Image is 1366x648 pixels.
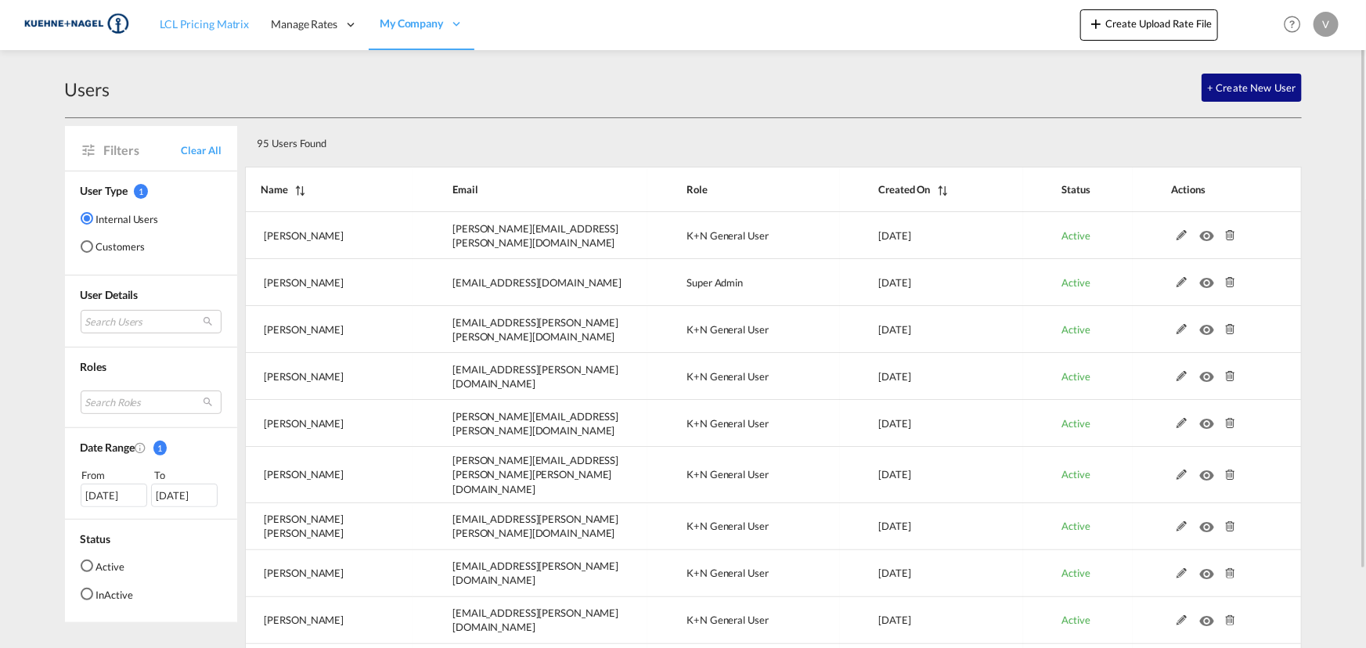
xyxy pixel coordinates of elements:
div: 95 Users Found [251,124,1191,157]
td: thomas.harder@kuehne-nagel.com [413,400,647,447]
span: [PERSON_NAME] [265,567,344,579]
span: [PERSON_NAME] [265,276,344,289]
span: [PERSON_NAME] [265,417,344,430]
th: Created On [840,167,1023,212]
span: LCL Pricing Matrix [160,17,249,31]
td: Aenis Lankenau [245,503,414,550]
td: K+N General User [647,447,839,503]
md-radio-button: Customers [81,239,159,254]
td: ruth.njoroge@kuehne-nagel.com [413,447,647,503]
span: Date Range [81,441,135,454]
md-radio-button: Internal Users [81,211,159,226]
span: [DATE] [879,276,911,289]
span: [DATE] [879,323,911,336]
span: Active [1062,417,1090,430]
button: + Create New User [1202,74,1301,102]
td: Ruth Njoroge [245,447,414,503]
span: User Details [81,288,139,301]
td: 2025-05-27 [840,550,1023,597]
th: Email [413,167,647,212]
md-radio-button: Active [81,558,133,574]
td: 2025-06-04 [840,503,1023,550]
span: [DATE] [879,370,911,383]
div: From [81,467,150,483]
span: [PERSON_NAME][EMAIL_ADDRESS][PERSON_NAME][DOMAIN_NAME] [452,222,618,249]
span: Manage Rates [271,16,337,32]
span: [DATE] [879,520,911,532]
span: K+N General User [687,229,768,242]
span: 1 [153,441,168,455]
td: Super Admin [647,259,839,306]
md-icon: icon-eye [1200,226,1220,237]
td: 2025-08-14 [840,212,1023,259]
span: Active [1062,370,1090,383]
td: 2025-07-17 [840,306,1023,353]
md-radio-button: InActive [81,586,133,602]
td: aenis.lankenau@kuehne-nagel.com [413,503,647,550]
div: V [1314,12,1339,37]
md-icon: icon-eye [1200,466,1220,477]
td: myonghan.ahn@kuehne-nagel.com [413,550,647,597]
span: [EMAIL_ADDRESS][DOMAIN_NAME] [452,276,622,289]
td: K+N General User [647,400,839,447]
span: [PERSON_NAME] [265,323,344,336]
span: [DATE] [879,417,911,430]
th: Name [245,167,414,212]
td: 2025-07-15 [840,353,1023,400]
md-icon: Created On [135,441,147,454]
th: Actions [1133,167,1302,212]
span: Filters [104,142,182,159]
span: [EMAIL_ADDRESS][PERSON_NAME][PERSON_NAME][DOMAIN_NAME] [452,513,618,539]
td: macarena.montaner@kuehne-nagel.com [413,597,647,644]
td: K+N General User [647,550,839,597]
span: 1 [134,184,148,199]
td: K+N General User [647,353,839,400]
md-icon: icon-eye [1200,320,1220,331]
span: Active [1062,468,1090,481]
span: Active [1062,323,1090,336]
span: [DATE] [879,468,911,481]
td: Myonghan Ahn [245,550,414,597]
td: Thomas Harder [245,400,414,447]
md-icon: icon-plus 400-fg [1087,14,1105,33]
td: Dinesh Kumar [245,259,414,306]
span: K+N General User [687,468,768,481]
span: [EMAIL_ADDRESS][PERSON_NAME][DOMAIN_NAME] [452,607,618,633]
span: Active [1062,520,1090,532]
span: [EMAIL_ADDRESS][PERSON_NAME][PERSON_NAME][DOMAIN_NAME] [452,316,618,343]
span: [EMAIL_ADDRESS][PERSON_NAME][DOMAIN_NAME] [452,560,618,586]
td: 2025-07-01 [840,400,1023,447]
span: K+N General User [687,614,768,626]
td: dinesh.kumar@freightify.co [413,259,647,306]
th: Status [1023,167,1133,212]
th: Role [647,167,839,212]
span: From To [DATE][DATE] [81,467,222,506]
img: 36441310f41511efafde313da40ec4a4.png [23,7,129,42]
td: Ramunas Uldukis [245,353,414,400]
span: [PERSON_NAME][EMAIL_ADDRESS][PERSON_NAME][DOMAIN_NAME] [452,410,618,437]
span: Active [1062,614,1090,626]
div: [DATE] [81,484,147,507]
span: Active [1062,567,1090,579]
div: [DATE] [151,484,218,507]
div: Users [65,77,110,102]
span: [PERSON_NAME] [265,614,344,626]
span: K+N General User [687,370,768,383]
span: User Type [81,184,128,197]
span: [PERSON_NAME] [265,229,344,242]
md-icon: icon-eye [1200,367,1220,378]
td: 2025-05-27 [840,597,1023,644]
span: [PERSON_NAME] [265,468,344,481]
md-icon: icon-eye [1200,517,1220,528]
md-icon: icon-eye [1200,273,1220,284]
td: carolina.goncalves@kuehne-nagel.com [413,306,647,353]
span: [DATE] [879,229,911,242]
td: K+N General User [647,503,839,550]
td: pascal.zellweger@kuehne-nagel.com [413,212,647,259]
span: Active [1062,276,1090,289]
span: Roles [81,360,107,373]
td: K+N General User [647,597,839,644]
span: [PERSON_NAME] [PERSON_NAME] [265,513,344,539]
td: Macarena Montaner [245,597,414,644]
